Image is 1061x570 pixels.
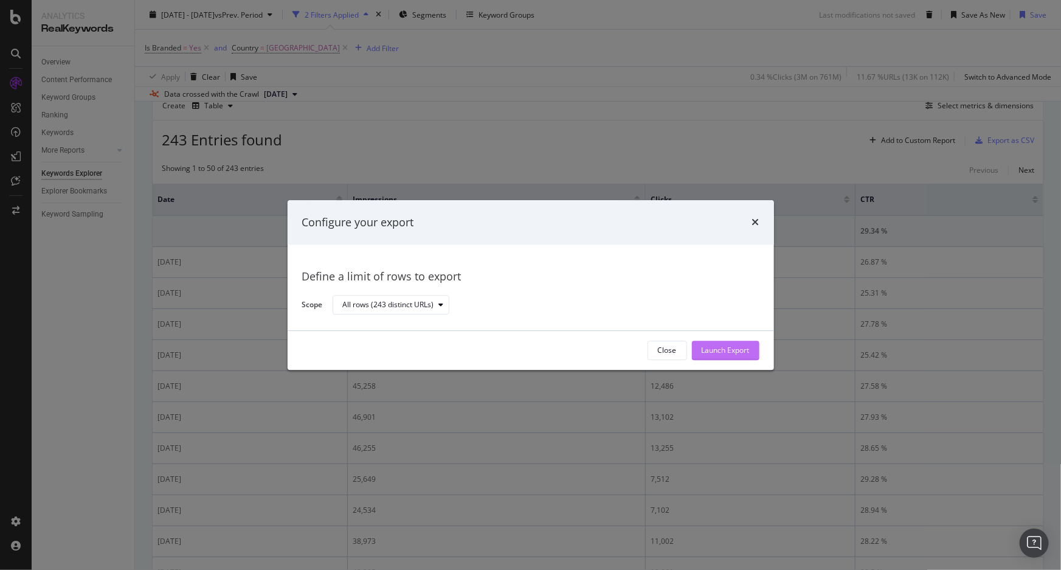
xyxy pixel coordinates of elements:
[333,296,449,315] button: All rows (243 distinct URLs)
[702,346,750,356] div: Launch Export
[302,299,323,313] label: Scope
[648,341,687,360] button: Close
[752,215,759,231] div: times
[343,302,434,309] div: All rows (243 distinct URLs)
[302,215,414,231] div: Configure your export
[1020,529,1049,558] div: Open Intercom Messenger
[302,269,759,285] div: Define a limit of rows to export
[692,341,759,360] button: Launch Export
[658,346,677,356] div: Close
[288,200,774,370] div: modal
